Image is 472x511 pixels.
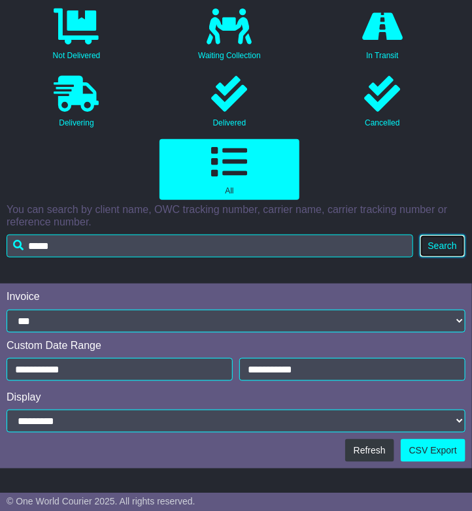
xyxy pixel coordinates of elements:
[7,496,195,506] span: © One World Courier 2025. All rights reserved.
[7,71,146,132] a: Delivering
[160,71,299,132] a: Delivered
[345,439,394,462] button: Refresh
[7,339,465,352] div: Custom Date Range
[7,391,465,403] div: Display
[312,71,452,132] a: Cancelled
[401,439,465,462] a: CSV Export
[7,290,465,303] div: Invoice
[7,4,146,65] a: Not Delivered
[7,203,465,228] p: You can search by client name, OWC tracking number, carrier name, carrier tracking number or refe...
[160,4,299,65] a: Waiting Collection
[160,139,299,200] a: All
[420,235,465,257] button: Search
[312,4,452,65] a: In Transit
